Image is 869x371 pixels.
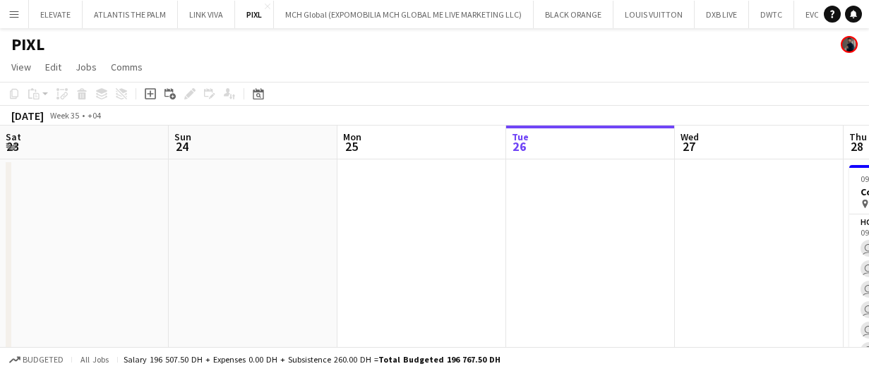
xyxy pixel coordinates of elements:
button: LOUIS VUITTON [613,1,695,28]
a: Jobs [70,58,102,76]
span: Jobs [76,61,97,73]
div: +04 [88,110,101,121]
button: DXB LIVE [695,1,749,28]
h1: PIXL [11,34,44,55]
span: 23 [4,138,21,154]
button: LINK VIVA [178,1,235,28]
span: All jobs [78,354,112,365]
a: Edit [40,58,67,76]
button: ATLANTIS THE PALM [83,1,178,28]
button: BLACK ORANGE [534,1,613,28]
button: DWTC [749,1,794,28]
span: Wed [681,130,699,143]
span: Sat [6,130,21,143]
button: PIXL [235,1,274,28]
span: Total Budgeted 196 767.50 DH [378,354,501,365]
span: Thu [849,130,867,143]
span: Week 35 [47,110,82,121]
span: Budgeted [23,355,64,365]
span: Edit [45,61,61,73]
span: 24 [172,138,191,154]
button: Budgeted [7,352,66,367]
span: 25 [341,138,361,154]
a: Comms [105,58,148,76]
span: 28 [847,138,867,154]
button: MCH Global (EXPOMOBILIA MCH GLOBAL ME LIVE MARKETING LLC) [274,1,534,28]
button: ELEVATE [29,1,83,28]
span: View [11,61,31,73]
div: Salary 196 507.50 DH + Expenses 0.00 DH + Subsistence 260.00 DH = [124,354,501,365]
a: View [6,58,37,76]
span: 27 [678,138,699,154]
span: Sun [174,130,191,143]
span: Tue [512,130,529,143]
span: 26 [510,138,529,154]
span: Comms [111,61,143,73]
div: [DATE] [11,109,44,123]
span: Mon [343,130,361,143]
app-user-avatar: Mohamed Arafa [841,36,858,53]
button: EVOLUTION [794,1,861,28]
